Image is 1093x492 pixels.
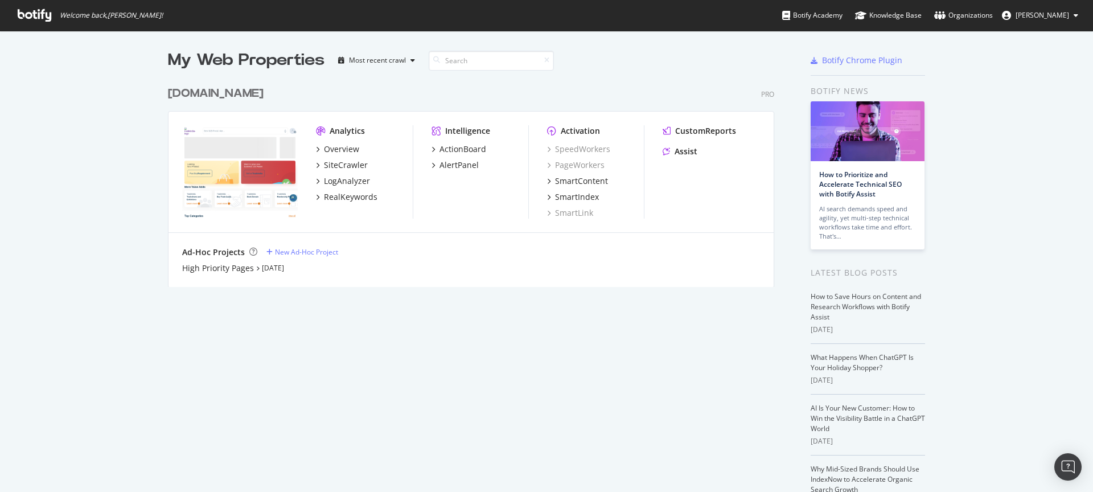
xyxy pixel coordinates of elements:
a: Assist [663,146,697,157]
div: Pro [761,89,774,99]
div: Knowledge Base [855,10,922,21]
a: PageWorkers [547,159,605,171]
div: Intelligence [445,125,490,137]
a: Botify Chrome Plugin [811,55,902,66]
a: ActionBoard [432,143,486,155]
div: [DATE] [811,436,925,446]
a: LogAnalyzer [316,175,370,187]
div: Open Intercom Messenger [1054,453,1082,481]
div: LogAnalyzer [324,175,370,187]
div: SmartContent [555,175,608,187]
div: Botify news [811,85,925,97]
div: ActionBoard [439,143,486,155]
div: [DATE] [811,375,925,386]
a: SmartContent [547,175,608,187]
div: [DATE] [811,325,925,335]
div: Latest Blog Posts [811,266,925,279]
a: How to Save Hours on Content and Research Workflows with Botify Assist [811,292,921,322]
div: AI search demands speed and agility, yet multi-step technical workflows take time and effort. Tha... [819,204,916,241]
a: SpeedWorkers [547,143,610,155]
a: [DOMAIN_NAME] [168,85,268,102]
div: [DOMAIN_NAME] [168,85,264,102]
div: Analytics [330,125,365,137]
div: Botify Chrome Plugin [822,55,902,66]
div: Organizations [934,10,993,21]
a: SmartLink [547,207,593,219]
div: Overview [324,143,359,155]
span: Welcome back, [PERSON_NAME] ! [60,11,163,20]
a: High Priority Pages [182,263,254,274]
img: tradeindia.com [182,125,298,218]
a: SiteCrawler [316,159,368,171]
a: Overview [316,143,359,155]
div: SiteCrawler [324,159,368,171]
a: How to Prioritize and Accelerate Technical SEO with Botify Assist [819,170,902,199]
span: Amit Bharadwaj [1016,10,1069,20]
div: grid [168,72,783,287]
div: AlertPanel [439,159,479,171]
div: New Ad-Hoc Project [275,247,338,257]
div: My Web Properties [168,49,324,72]
div: Ad-Hoc Projects [182,247,245,258]
div: CustomReports [675,125,736,137]
img: How to Prioritize and Accelerate Technical SEO with Botify Assist [811,101,924,161]
button: Most recent crawl [334,51,420,69]
div: RealKeywords [324,191,377,203]
button: [PERSON_NAME] [993,6,1087,24]
a: AI Is Your New Customer: How to Win the Visibility Battle in a ChatGPT World [811,403,925,433]
a: RealKeywords [316,191,377,203]
a: New Ad-Hoc Project [266,247,338,257]
a: SmartIndex [547,191,599,203]
input: Search [429,51,554,71]
div: Most recent crawl [349,57,406,64]
div: Assist [675,146,697,157]
a: AlertPanel [432,159,479,171]
a: [DATE] [262,263,284,273]
a: CustomReports [663,125,736,137]
div: SmartIndex [555,191,599,203]
div: Activation [561,125,600,137]
a: What Happens When ChatGPT Is Your Holiday Shopper? [811,352,914,372]
div: Botify Academy [782,10,843,21]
